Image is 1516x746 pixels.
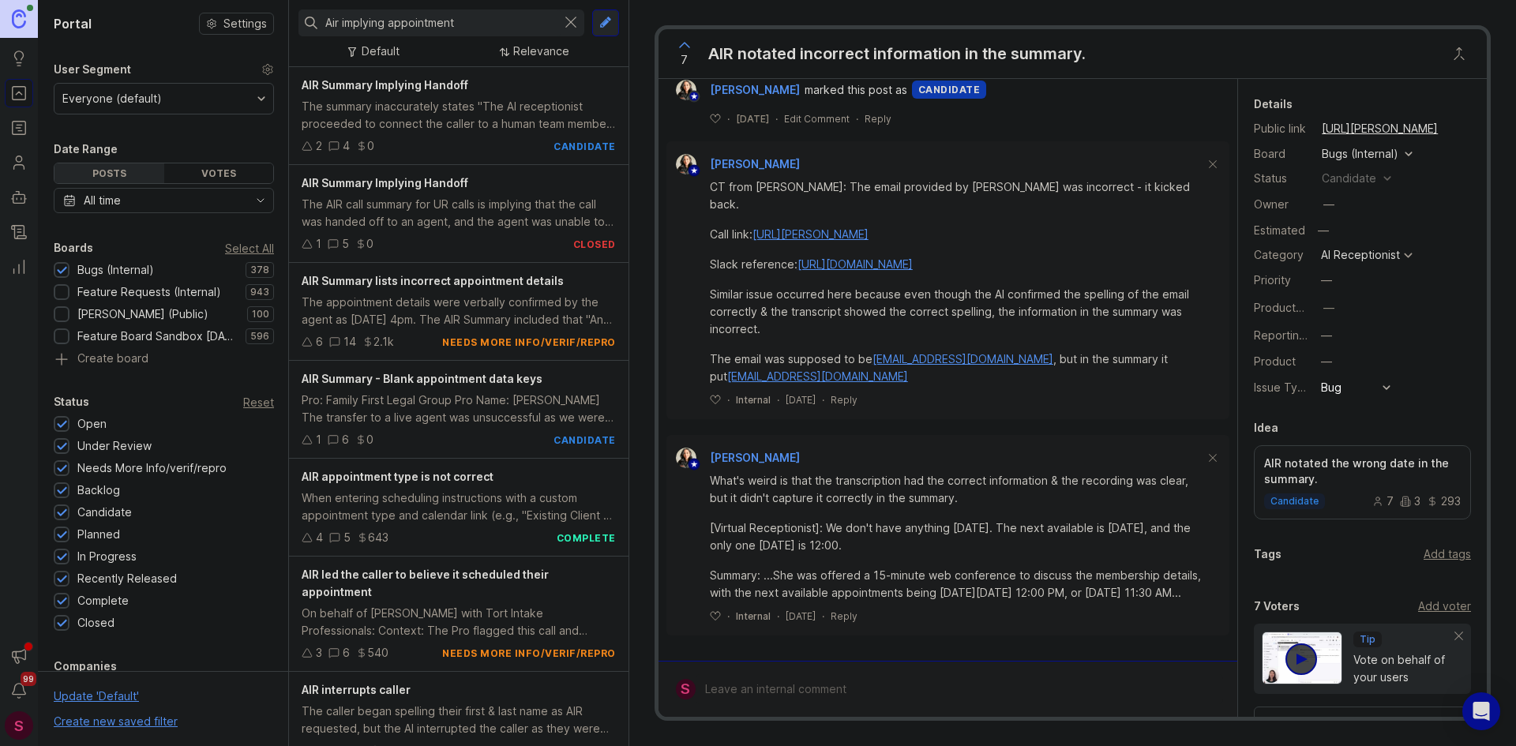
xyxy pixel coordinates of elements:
div: S [676,679,696,699]
div: Date Range [54,140,118,159]
div: Bugs (Internal) [77,261,154,279]
button: ProductboardID [1319,298,1339,318]
a: Users [5,148,33,177]
div: 5 [343,529,351,546]
a: Ideas [5,44,33,73]
span: marked this post as [805,81,907,99]
p: 378 [250,264,269,276]
div: Board [1254,145,1309,163]
div: — [1321,353,1332,370]
h1: Portal [54,14,92,33]
button: Notifications [5,677,33,705]
div: needs more info/verif/repro [442,647,616,660]
div: The caller began spelling their first & last name as AIR requested, but the AI interrupted the ca... [302,703,616,737]
div: · [777,393,779,407]
label: ProductboardID [1254,301,1338,314]
div: Under Review [77,437,152,455]
div: Feature Requests (Internal) [77,283,221,301]
div: 1 [316,431,321,448]
a: Create board [54,353,274,367]
div: Status [1254,170,1309,187]
span: [PERSON_NAME] [710,451,800,464]
div: complete [557,531,616,545]
div: 4 [343,137,350,155]
div: Companies [54,657,117,676]
a: Ysabelle Eugenio[PERSON_NAME] [666,80,805,100]
div: — [1313,220,1334,241]
div: needs more info/verif/repro [442,336,616,349]
div: AI Receptionist [1321,249,1400,261]
div: 0 [366,235,373,253]
div: · [727,393,730,407]
div: Idea [1254,418,1278,437]
div: Reply [831,393,857,407]
label: Reporting Team [1254,328,1338,342]
a: Roadmaps [5,114,33,142]
div: Open [77,415,107,433]
img: Canny Home [12,9,26,28]
div: Bugs (Internal) [1322,145,1398,163]
button: S [5,711,33,740]
div: The appointment details were verbally confirmed by the agent as [DATE] 4pm. The AIR Summary inclu... [302,294,616,328]
button: Settings [199,13,274,35]
a: AIR Summary Implying HandoffThe AIR call summary for UR calls is implying that the call was hande... [289,165,629,263]
div: candidate [1322,170,1376,187]
label: Priority [1254,273,1291,287]
div: · [727,112,730,126]
time: [DATE] [786,610,816,622]
a: Reporting [5,253,33,281]
img: Ysabelle Eugenio [676,154,696,174]
img: Ysabelle Eugenio [676,80,696,100]
p: AIR notated the wrong date in the summary. [1264,455,1461,487]
div: Add voter [1418,598,1471,615]
div: Update ' Default ' [54,688,139,713]
div: Slack reference: [710,256,1204,273]
div: 14 [343,333,356,351]
p: 100 [252,308,269,321]
label: Product [1254,354,1296,368]
div: Public link [1254,120,1309,137]
a: Autopilot [5,183,33,212]
div: On behalf of [PERSON_NAME] with Tort Intake Professionals: Context: The Pro flagged this call and... [302,605,616,639]
div: Reply [865,112,891,126]
p: Tip [1360,633,1375,646]
div: Boards [54,238,93,257]
div: When entering scheduling instructions with a custom appointment type and calendar link (e.g., "Ex... [302,489,616,524]
a: AIR notated the wrong date in the summary.candidate73293 [1254,445,1471,519]
img: member badge [688,164,700,176]
a: Ysabelle Eugenio[PERSON_NAME] [666,448,800,468]
a: AIR led the caller to believe it scheduled their appointmentOn behalf of [PERSON_NAME] with Tort ... [289,557,629,672]
div: The email was supposed to be , but in the summary it put [710,351,1204,385]
a: Changelog [5,218,33,246]
a: AIR Summary lists incorrect appointment detailsThe appointment details were verbally confirmed by... [289,263,629,361]
time: [DATE] [736,113,769,125]
div: Closed [77,614,114,632]
div: Default [362,43,400,60]
div: What's weird is that the transcription had the correct information & the recording was clear, but... [710,472,1204,507]
a: [URL][PERSON_NAME] [752,227,869,241]
div: Reply [831,609,857,623]
div: Select All [225,244,274,253]
div: Needs More Info/verif/repro [77,459,227,477]
span: AIR led the caller to believe it scheduled their appointment [302,568,549,598]
div: Planned [77,526,120,543]
p: 596 [250,330,269,343]
div: Status [54,392,89,411]
a: [EMAIL_ADDRESS][DOMAIN_NAME] [727,369,908,383]
div: Owner [1254,196,1309,213]
div: 6 [316,333,323,351]
div: Recently Released [77,570,177,587]
div: · [777,609,779,623]
div: Posts [54,163,164,183]
div: · [856,112,858,126]
p: candidate [1270,495,1319,508]
div: 540 [367,644,388,662]
div: 6 [343,644,350,662]
span: AIR Summary lists incorrect appointment details [302,274,564,287]
input: Search... [325,14,555,32]
div: 4 [316,529,323,546]
div: Relevance [513,43,569,60]
div: — [1321,327,1332,344]
div: Vote on behalf of your users [1353,651,1455,686]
